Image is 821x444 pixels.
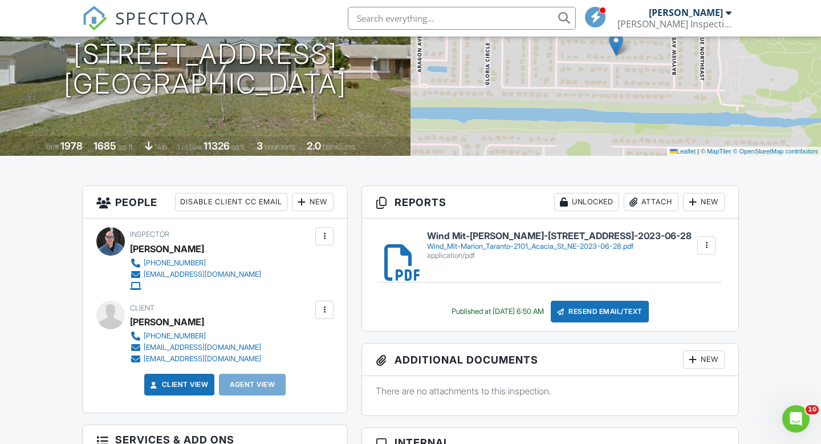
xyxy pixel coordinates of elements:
img: Marker [609,33,623,56]
div: Unlocked [554,193,619,211]
span: bedrooms [265,143,296,151]
span: Built [46,143,59,151]
a: Wind Mit-[PERSON_NAME]-[STREET_ADDRESS]-2023-06-28 Wind_Mit-Marion_Taranto-2101_Acacia_St_NE-2023... [427,231,692,260]
div: [PHONE_NUMBER] [144,332,206,341]
a: © MapTiler [701,148,731,155]
div: New [683,350,725,369]
input: Search everything... [348,7,576,30]
a: Client View [148,379,209,390]
h3: Additional Documents [362,344,738,376]
div: 1685 [94,140,116,152]
span: Client [130,304,155,312]
div: 1978 [60,140,83,152]
a: [PHONE_NUMBER] [130,330,261,342]
div: 3 [257,140,263,152]
div: Disable Client CC Email [175,193,287,211]
div: Wind_Mit-Marion_Taranto-2101_Acacia_St_NE-2023-06-28.pdf [427,242,692,251]
div: application/pdf [427,251,692,260]
div: 11326 [204,140,230,152]
div: [PHONE_NUMBER] [144,259,206,268]
span: Lot Size [178,143,202,151]
div: New [292,193,334,211]
h1: [STREET_ADDRESS] [GEOGRAPHIC_DATA] [64,39,347,100]
div: [EMAIL_ADDRESS][DOMAIN_NAME] [144,354,261,364]
a: © OpenStreetMap contributors [733,148,818,155]
a: [EMAIL_ADDRESS][DOMAIN_NAME] [130,269,261,280]
span: Inspector [130,230,169,239]
h6: Wind Mit-[PERSON_NAME]-[STREET_ADDRESS]-2023-06-28 [427,231,692,241]
p: There are no attachments to this inspection. [376,385,725,397]
span: SPECTORA [115,6,209,30]
div: Published at [DATE] 6:50 AM [452,307,544,316]
span: sq. ft. [118,143,134,151]
img: The Best Home Inspection Software - Spectora [82,6,107,31]
a: [EMAIL_ADDRESS][DOMAIN_NAME] [130,342,261,353]
iframe: Intercom live chat [782,405,810,433]
span: bathrooms [323,143,355,151]
div: Lucas Inspection Services [617,18,731,30]
span: sq.ft. [231,143,246,151]
a: [EMAIL_ADDRESS][DOMAIN_NAME] [130,353,261,365]
span: slab [155,143,167,151]
div: [PERSON_NAME] [130,313,204,330]
a: Leaflet [670,148,696,155]
span: 10 [806,405,819,414]
div: [EMAIL_ADDRESS][DOMAIN_NAME] [144,343,261,352]
h3: People [83,186,347,219]
a: [PHONE_NUMBER] [130,257,261,269]
span: | [697,148,699,155]
div: [PERSON_NAME] [649,7,723,18]
div: [EMAIL_ADDRESS][DOMAIN_NAME] [144,270,261,279]
div: 2.0 [307,140,321,152]
div: [PERSON_NAME] [130,240,204,257]
a: SPECTORA [82,15,209,39]
div: Resend Email/Text [551,301,649,322]
div: Attach [624,193,678,211]
h3: Reports [362,186,738,219]
div: New [683,193,725,211]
